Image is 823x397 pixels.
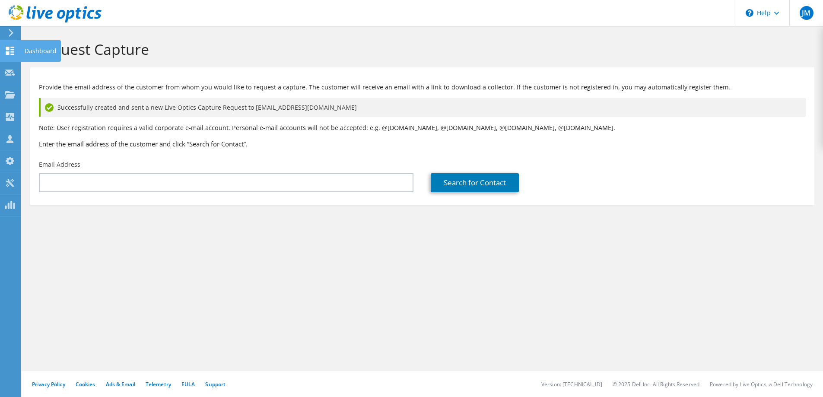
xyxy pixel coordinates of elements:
p: Provide the email address of the customer from whom you would like to request a capture. The cust... [39,83,806,92]
li: Version: [TECHNICAL_ID] [541,381,602,388]
span: JM [800,6,813,20]
a: Search for Contact [431,173,519,192]
label: Email Address [39,160,80,169]
li: © 2025 Dell Inc. All Rights Reserved [613,381,699,388]
span: Successfully created and sent a new Live Optics Capture Request to [EMAIL_ADDRESS][DOMAIN_NAME] [57,103,357,112]
a: Ads & Email [106,381,135,388]
h1: Request Capture [35,40,806,58]
div: Dashboard [20,40,61,62]
a: EULA [181,381,195,388]
svg: \n [746,9,753,17]
a: Support [205,381,226,388]
a: Cookies [76,381,95,388]
li: Powered by Live Optics, a Dell Technology [710,381,813,388]
a: Telemetry [146,381,171,388]
a: Privacy Policy [32,381,65,388]
p: Note: User registration requires a valid corporate e-mail account. Personal e-mail accounts will ... [39,123,806,133]
h3: Enter the email address of the customer and click “Search for Contact”. [39,139,806,149]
